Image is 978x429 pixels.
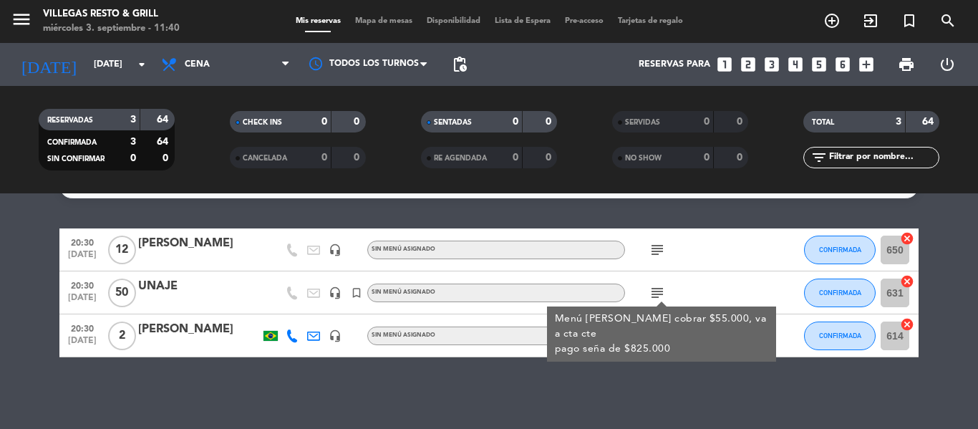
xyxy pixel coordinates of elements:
[900,231,914,246] i: cancel
[64,293,100,309] span: [DATE]
[739,55,757,74] i: looks_two
[350,286,363,299] i: turned_in_not
[649,284,666,302] i: subject
[810,55,828,74] i: looks_5
[639,59,710,69] span: Reservas para
[737,117,745,127] strong: 0
[786,55,805,74] i: looks_4
[420,17,488,25] span: Disponibilidad
[372,289,435,295] span: Sin menú asignado
[434,155,487,162] span: RE AGENDADA
[289,17,348,25] span: Mis reservas
[762,55,781,74] i: looks_3
[43,21,180,36] div: miércoles 3. septiembre - 11:40
[138,320,260,339] div: [PERSON_NAME]
[243,119,282,126] span: CHECK INS
[11,49,87,80] i: [DATE]
[546,117,554,127] strong: 0
[625,119,660,126] span: SERVIDAS
[812,119,834,126] span: TOTAL
[47,139,97,146] span: CONFIRMADA
[804,322,876,350] button: CONFIRMADA
[939,12,957,29] i: search
[828,150,939,165] input: Filtrar por nombre...
[157,115,171,125] strong: 64
[130,153,136,163] strong: 0
[804,279,876,307] button: CONFIRMADA
[823,12,841,29] i: add_circle_outline
[130,137,136,147] strong: 3
[372,332,435,338] span: Sin menú asignado
[185,59,210,69] span: Cena
[901,12,918,29] i: turned_in_not
[704,153,710,163] strong: 0
[108,322,136,350] span: 2
[926,43,967,86] div: LOG OUT
[372,246,435,252] span: Sin menú asignado
[329,244,342,256] i: headset_mic
[11,9,32,30] i: menu
[64,233,100,250] span: 20:30
[857,55,876,74] i: add_box
[47,117,93,124] span: RESERVADAS
[321,153,327,163] strong: 0
[138,234,260,253] div: [PERSON_NAME]
[555,312,769,357] div: Menú [PERSON_NAME] cobrar $55.000, va a cta cte pago seña de $825.000
[108,279,136,307] span: 50
[434,119,472,126] span: SENTADAS
[898,56,915,73] span: print
[43,7,180,21] div: Villegas Resto & Grill
[804,236,876,264] button: CONFIRMADA
[130,115,136,125] strong: 3
[900,317,914,332] i: cancel
[133,56,150,73] i: arrow_drop_down
[715,55,734,74] i: looks_one
[810,149,828,166] i: filter_list
[321,117,327,127] strong: 0
[11,9,32,35] button: menu
[922,117,936,127] strong: 64
[939,56,956,73] i: power_settings_new
[649,241,666,259] i: subject
[64,250,100,266] span: [DATE]
[354,153,362,163] strong: 0
[243,155,287,162] span: CANCELADA
[546,153,554,163] strong: 0
[819,289,861,297] span: CONFIRMADA
[625,155,662,162] span: NO SHOW
[157,137,171,147] strong: 64
[833,55,852,74] i: looks_6
[737,153,745,163] strong: 0
[513,117,518,127] strong: 0
[704,117,710,127] strong: 0
[488,17,558,25] span: Lista de Espera
[138,277,260,296] div: UNAJE
[451,56,468,73] span: pending_actions
[47,155,105,163] span: SIN CONFIRMAR
[896,117,901,127] strong: 3
[329,286,342,299] i: headset_mic
[819,246,861,254] span: CONFIRMADA
[819,332,861,339] span: CONFIRMADA
[108,236,136,264] span: 12
[862,12,879,29] i: exit_to_app
[163,153,171,163] strong: 0
[354,117,362,127] strong: 0
[64,276,100,293] span: 20:30
[64,336,100,352] span: [DATE]
[611,17,690,25] span: Tarjetas de regalo
[64,319,100,336] span: 20:30
[348,17,420,25] span: Mapa de mesas
[329,329,342,342] i: headset_mic
[513,153,518,163] strong: 0
[900,274,914,289] i: cancel
[558,17,611,25] span: Pre-acceso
